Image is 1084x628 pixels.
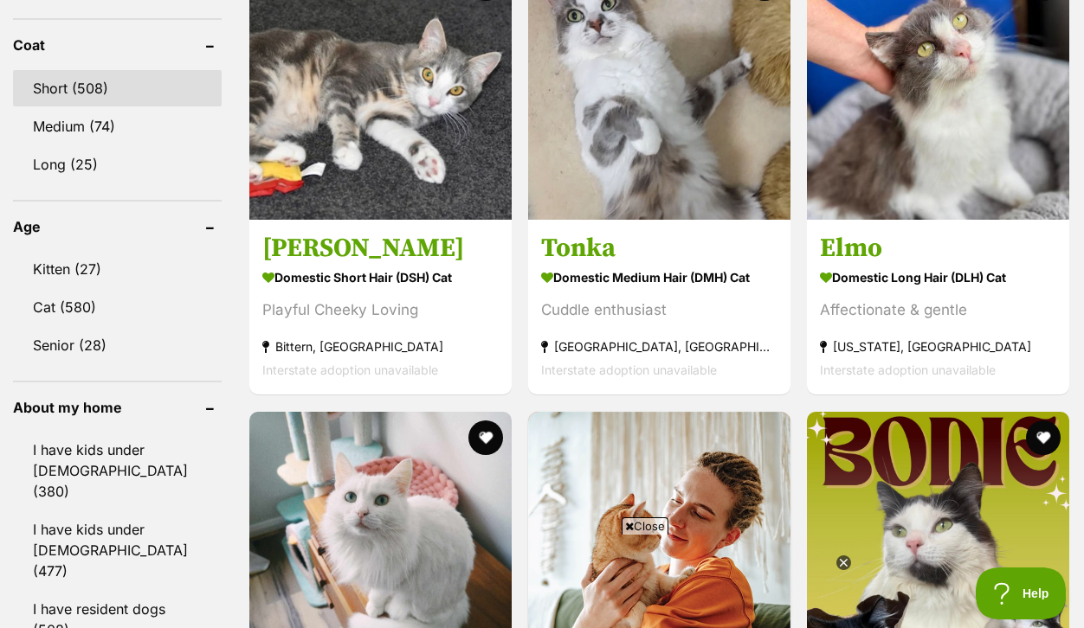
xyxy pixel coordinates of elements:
[13,511,222,589] a: I have kids under [DEMOGRAPHIC_DATA] (477)
[541,266,778,291] strong: Domestic Medium Hair (DMH) Cat
[528,220,790,395] a: Tonka Domestic Medium Hair (DMH) Cat Cuddle enthusiast [GEOGRAPHIC_DATA], [GEOGRAPHIC_DATA] Inter...
[227,541,857,619] iframe: Advertisement
[820,266,1056,291] strong: Domestic Long Hair (DLH) Cat
[13,37,222,53] header: Coat
[820,299,1056,323] div: Affectionate & gentle
[976,567,1067,619] iframe: Help Scout Beacon - Open
[13,146,222,183] a: Long (25)
[541,363,717,378] span: Interstate adoption unavailable
[262,336,499,359] strong: Bittern, [GEOGRAPHIC_DATA]
[807,220,1069,395] a: Elmo Domestic Long Hair (DLH) Cat Affectionate & gentle [US_STATE], [GEOGRAPHIC_DATA] Interstate ...
[820,336,1056,359] strong: [US_STATE], [GEOGRAPHIC_DATA]
[820,233,1056,266] h3: Elmo
[820,363,996,378] span: Interstate adoption unavailable
[262,363,438,378] span: Interstate adoption unavailable
[541,233,778,266] h3: Tonka
[262,299,499,323] div: Playful Cheeky Loving
[13,400,222,415] header: About my home
[541,299,778,323] div: Cuddle enthusiast
[541,336,778,359] strong: [GEOGRAPHIC_DATA], [GEOGRAPHIC_DATA]
[13,70,222,106] a: Short (508)
[2,2,16,16] img: consumer-privacy-logo.png
[13,432,222,509] a: I have kids under [DEMOGRAPHIC_DATA] (380)
[262,266,499,291] strong: Domestic Short Hair (DSH) Cat
[13,219,222,234] header: Age
[262,233,499,266] h3: [PERSON_NAME]
[1026,420,1061,455] button: favourite
[622,517,668,535] span: Close
[13,289,222,325] a: Cat (580)
[13,327,222,363] a: Senior (28)
[13,251,222,287] a: Kitten (27)
[126,1,137,13] img: adc.png
[249,220,512,395] a: [PERSON_NAME] Domestic Short Hair (DSH) Cat Playful Cheeky Loving Bittern, [GEOGRAPHIC_DATA] Inte...
[13,108,222,144] a: Medium (74)
[468,420,503,455] button: favourite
